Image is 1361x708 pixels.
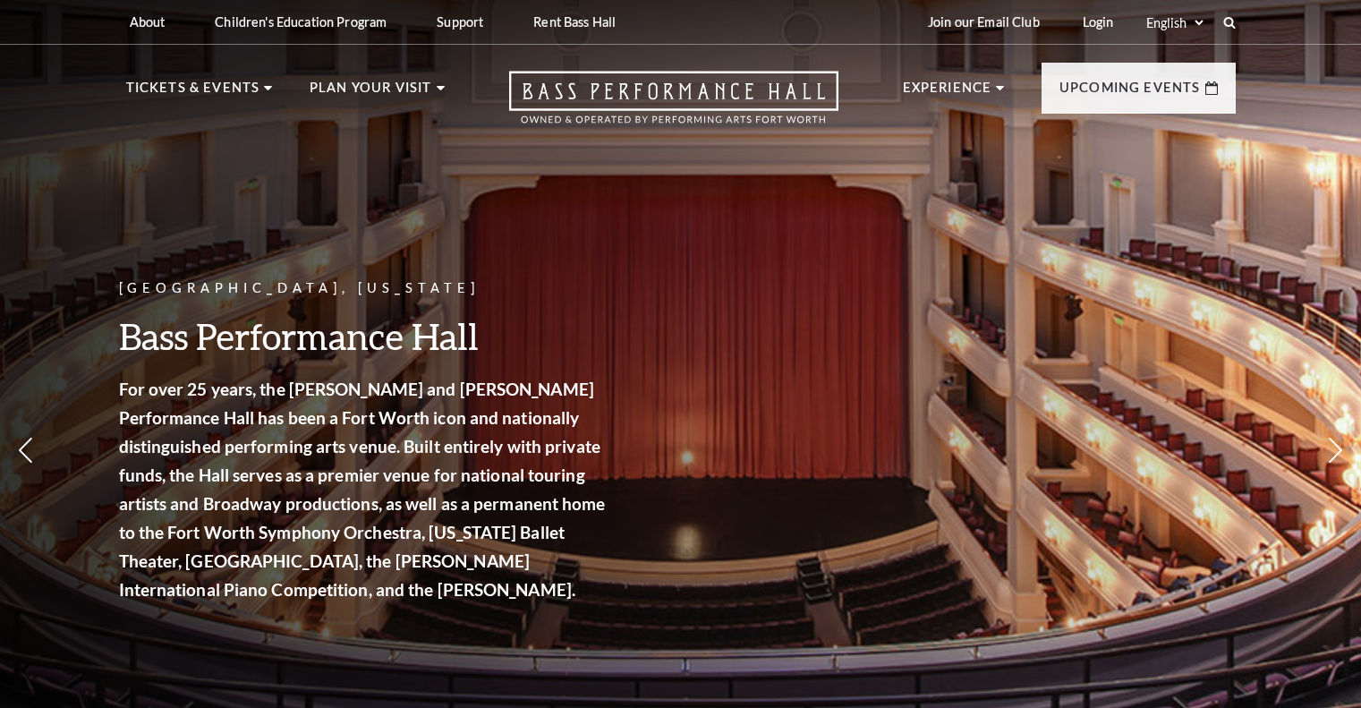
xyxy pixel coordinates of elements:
[1143,14,1206,31] select: Select:
[130,14,166,30] p: About
[119,379,606,600] strong: For over 25 years, the [PERSON_NAME] and [PERSON_NAME] Performance Hall has been a Fort Worth ico...
[310,77,432,109] p: Plan Your Visit
[215,14,387,30] p: Children's Education Program
[126,77,260,109] p: Tickets & Events
[1059,77,1201,109] p: Upcoming Events
[437,14,483,30] p: Support
[903,77,992,109] p: Experience
[119,313,611,359] h3: Bass Performance Hall
[533,14,616,30] p: Rent Bass Hall
[119,277,611,300] p: [GEOGRAPHIC_DATA], [US_STATE]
